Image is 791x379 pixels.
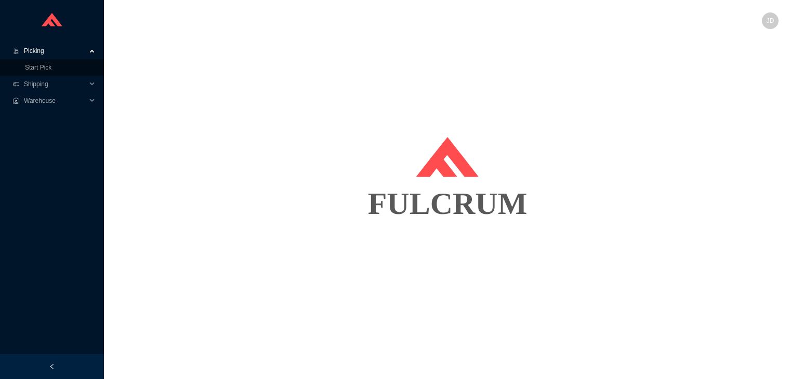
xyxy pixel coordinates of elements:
[24,76,86,92] span: Shipping
[24,92,86,109] span: Warehouse
[25,64,51,71] a: Start Pick
[49,363,55,370] span: left
[116,178,779,229] div: FULCRUM
[767,12,774,29] span: JD
[24,43,86,59] span: Picking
